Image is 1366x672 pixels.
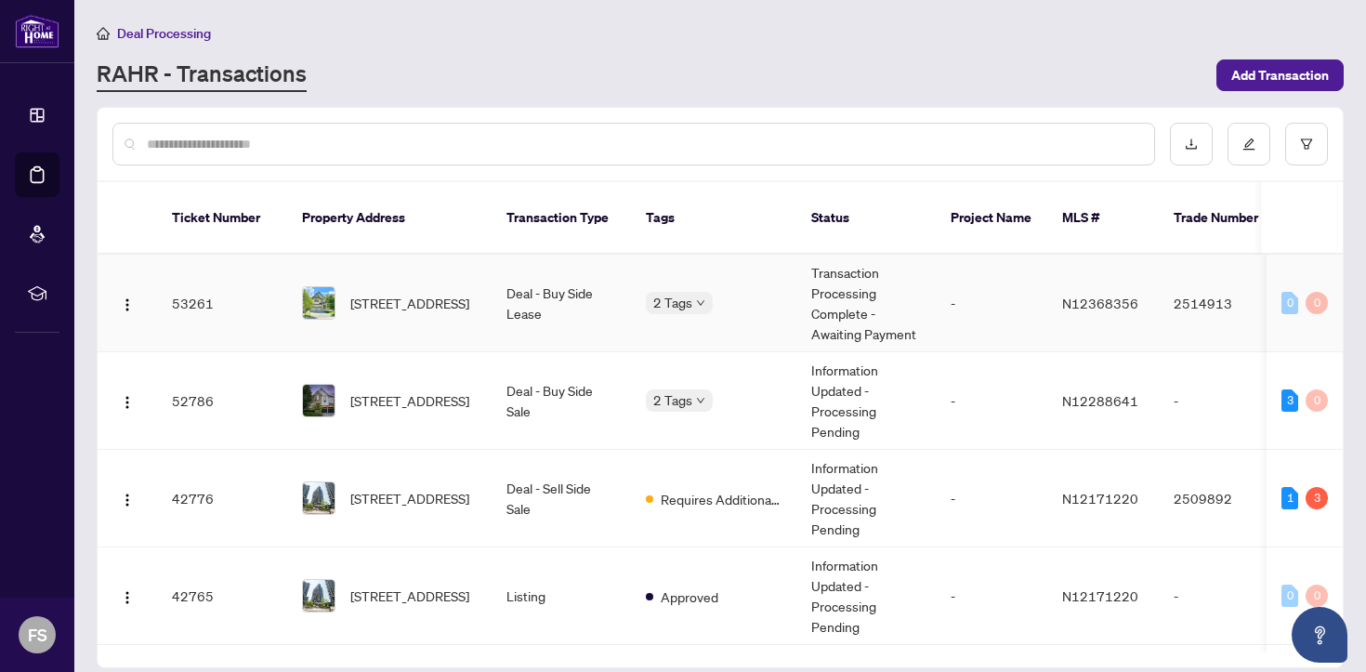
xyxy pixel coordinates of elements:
[653,292,692,313] span: 2 Tags
[157,547,287,645] td: 42765
[120,590,135,605] img: Logo
[303,287,335,319] img: thumbnail-img
[287,182,492,255] th: Property Address
[1281,585,1298,607] div: 0
[1242,138,1255,151] span: edit
[157,255,287,352] td: 53261
[15,14,59,48] img: logo
[112,581,142,611] button: Logo
[1185,138,1198,151] span: download
[1159,450,1289,547] td: 2509892
[97,59,307,92] a: RAHR - Transactions
[796,352,936,450] td: Information Updated - Processing Pending
[157,450,287,547] td: 42776
[350,390,469,411] span: [STREET_ADDRESS]
[1062,392,1138,409] span: N12288641
[1281,487,1298,509] div: 1
[696,396,705,405] span: down
[1159,547,1289,645] td: -
[1281,292,1298,314] div: 0
[696,298,705,308] span: down
[1062,295,1138,311] span: N12368356
[350,293,469,313] span: [STREET_ADDRESS]
[936,255,1047,352] td: -
[120,297,135,312] img: Logo
[112,483,142,513] button: Logo
[1062,587,1138,604] span: N12171220
[1306,389,1328,412] div: 0
[1281,389,1298,412] div: 3
[936,547,1047,645] td: -
[28,622,47,648] span: FS
[1228,123,1270,165] button: edit
[796,547,936,645] td: Information Updated - Processing Pending
[492,450,631,547] td: Deal - Sell Side Sale
[796,182,936,255] th: Status
[1285,123,1328,165] button: filter
[120,395,135,410] img: Logo
[117,25,211,42] span: Deal Processing
[796,255,936,352] td: Transaction Processing Complete - Awaiting Payment
[1159,352,1289,450] td: -
[157,352,287,450] td: 52786
[350,586,469,606] span: [STREET_ADDRESS]
[936,182,1047,255] th: Project Name
[1062,490,1138,507] span: N12171220
[661,489,782,509] span: Requires Additional Docs
[492,182,631,255] th: Transaction Type
[936,450,1047,547] td: -
[936,352,1047,450] td: -
[653,389,692,411] span: 2 Tags
[1300,138,1313,151] span: filter
[303,385,335,416] img: thumbnail-img
[303,580,335,612] img: thumbnail-img
[157,182,287,255] th: Ticket Number
[1292,607,1347,663] button: Open asap
[97,27,110,40] span: home
[1170,123,1213,165] button: download
[492,255,631,352] td: Deal - Buy Side Lease
[661,586,718,607] span: Approved
[1047,182,1159,255] th: MLS #
[492,352,631,450] td: Deal - Buy Side Sale
[350,488,469,508] span: [STREET_ADDRESS]
[112,288,142,318] button: Logo
[1306,292,1328,314] div: 0
[1306,585,1328,607] div: 0
[1231,60,1329,90] span: Add Transaction
[112,386,142,415] button: Logo
[303,482,335,514] img: thumbnail-img
[631,182,796,255] th: Tags
[1306,487,1328,509] div: 3
[1216,59,1344,91] button: Add Transaction
[1159,255,1289,352] td: 2514913
[120,493,135,507] img: Logo
[492,547,631,645] td: Listing
[796,450,936,547] td: Information Updated - Processing Pending
[1159,182,1289,255] th: Trade Number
